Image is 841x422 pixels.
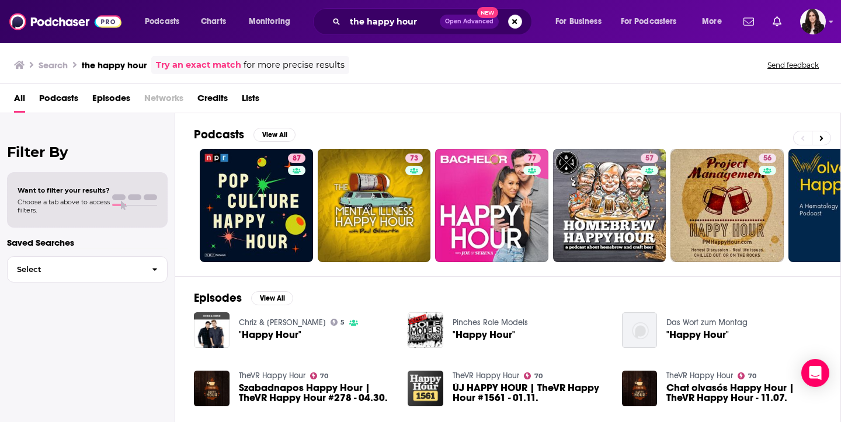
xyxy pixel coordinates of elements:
[7,237,168,248] p: Saved Searches
[453,383,608,403] a: ÚJ HAPPY HOUR | TheVR Happy Hour #1561 - 01.11.
[768,12,786,32] a: Show notifications dropdown
[800,9,826,34] img: User Profile
[242,89,259,113] a: Lists
[244,58,345,72] span: for more precise results
[440,15,499,29] button: Open AdvancedNew
[534,374,543,379] span: 70
[408,371,443,406] img: ÚJ HAPPY HOUR | TheVR Happy Hour #1561 - 01.11.
[331,319,345,326] a: 5
[320,374,328,379] span: 70
[239,371,305,381] a: TheVR Happy Hour
[194,291,293,305] a: EpisodesView All
[288,154,305,163] a: 87
[801,359,829,387] div: Open Intercom Messenger
[435,149,548,262] a: 77
[7,256,168,283] button: Select
[340,320,345,325] span: 5
[622,312,658,348] img: "Happy Hour"
[194,371,230,406] img: Szabadnapos Happy Hour | TheVR Happy Hour #278 - 04.30.
[82,60,147,71] h3: the happy hour
[553,149,666,262] a: 57
[613,12,694,31] button: open menu
[405,154,423,163] a: 73
[555,13,602,30] span: For Business
[524,372,543,379] a: 70
[738,372,756,379] a: 70
[748,374,756,379] span: 70
[239,318,326,327] a: Chriz & Heino
[666,371,733,381] a: TheVR Happy Hour
[18,186,110,194] span: Want to filter your results?
[666,330,729,340] a: "Happy Hour"
[8,266,143,273] span: Select
[18,198,110,214] span: Choose a tab above to access filters.
[14,89,25,113] a: All
[92,89,130,113] a: Episodes
[39,60,68,71] h3: Search
[800,9,826,34] span: Logged in as RebeccaShapiro
[477,7,498,18] span: New
[241,12,305,31] button: open menu
[666,318,748,327] a: Das Wort zum Montag
[645,153,654,165] span: 57
[194,312,230,348] img: "Happy Hour"
[7,144,168,161] h2: Filter By
[324,8,543,35] div: Search podcasts, credits, & more...
[193,12,233,31] a: Charts
[239,383,394,403] a: Szabadnapos Happy Hour | TheVR Happy Hour #278 - 04.30.
[453,330,515,340] a: "Happy Hour"
[144,89,183,113] span: Networks
[145,13,179,30] span: Podcasts
[641,154,658,163] a: 57
[137,12,194,31] button: open menu
[239,330,301,340] a: "Happy Hour"
[194,127,296,142] a: PodcastsView All
[523,154,541,163] a: 77
[666,383,822,403] a: Chat olvasós Happy Hour | TheVR Happy Hour - 11.07.
[249,13,290,30] span: Monitoring
[445,19,494,25] span: Open Advanced
[194,127,244,142] h2: Podcasts
[759,154,776,163] a: 56
[293,153,301,165] span: 87
[408,312,443,348] img: "Happy Hour"
[194,291,242,305] h2: Episodes
[345,12,440,31] input: Search podcasts, credits, & more...
[763,153,772,165] span: 56
[9,11,121,33] img: Podchaser - Follow, Share and Rate Podcasts
[702,13,722,30] span: More
[739,12,759,32] a: Show notifications dropdown
[621,13,677,30] span: For Podcasters
[670,149,784,262] a: 56
[200,149,313,262] a: 87
[410,153,418,165] span: 73
[156,58,241,72] a: Try an exact match
[453,371,519,381] a: TheVR Happy Hour
[201,13,226,30] span: Charts
[39,89,78,113] a: Podcasts
[547,12,616,31] button: open menu
[622,371,658,406] a: Chat olvasós Happy Hour | TheVR Happy Hour - 11.07.
[197,89,228,113] a: Credits
[253,128,296,142] button: View All
[694,12,736,31] button: open menu
[310,372,329,379] a: 70
[764,60,822,70] button: Send feedback
[453,318,528,327] a: Pinches Role Models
